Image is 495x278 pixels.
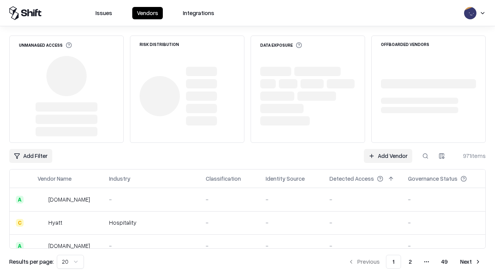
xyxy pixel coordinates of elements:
div: Classification [206,175,241,183]
img: primesec.co.il [38,242,45,250]
div: - [329,242,396,250]
button: Integrations [178,7,219,19]
div: C [16,219,24,227]
button: 2 [403,255,418,269]
div: Governance Status [408,175,457,183]
div: - [266,195,317,203]
div: - [408,195,479,203]
button: Issues [91,7,117,19]
div: - [109,242,193,250]
div: - [266,242,317,250]
div: Data Exposure [260,42,302,48]
div: - [206,242,253,250]
button: 1 [386,255,401,269]
div: Vendor Name [38,175,72,183]
button: Vendors [132,7,163,19]
div: A [16,196,24,203]
img: Hyatt [38,219,45,227]
div: - [408,219,479,227]
div: Hospitality [109,219,193,227]
button: Next [456,255,486,269]
div: - [206,195,253,203]
nav: pagination [343,255,486,269]
div: - [329,219,396,227]
div: Offboarded Vendors [381,42,429,46]
div: - [206,219,253,227]
div: Industry [109,175,130,183]
button: Add Filter [9,149,52,163]
div: Hyatt [48,219,62,227]
div: [DOMAIN_NAME] [48,242,90,250]
div: 971 items [455,152,486,160]
div: Detected Access [329,175,374,183]
div: - [266,219,317,227]
div: - [408,242,479,250]
img: intrado.com [38,196,45,203]
div: A [16,242,24,250]
div: Unmanaged Access [19,42,72,48]
button: 49 [435,255,454,269]
p: Results per page: [9,258,54,266]
div: - [109,195,193,203]
div: Risk Distribution [140,42,179,46]
div: - [329,195,396,203]
div: Identity Source [266,175,305,183]
div: [DOMAIN_NAME] [48,195,90,203]
a: Add Vendor [364,149,412,163]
